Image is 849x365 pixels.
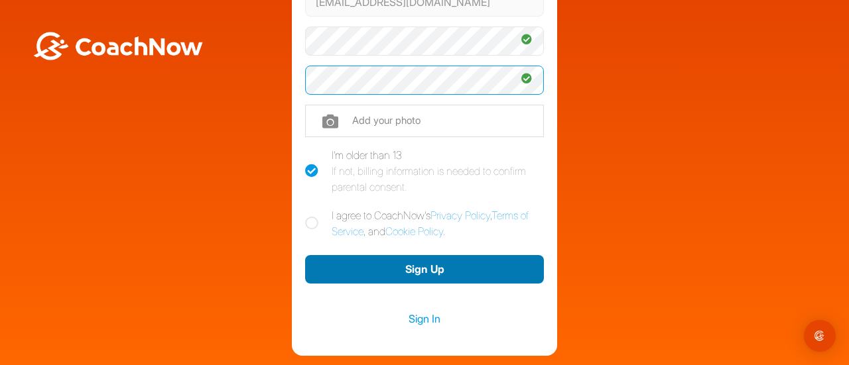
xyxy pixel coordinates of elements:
div: Open Intercom Messenger [804,320,836,352]
div: If not, billing information is needed to confirm parental consent. [332,163,544,195]
a: Terms of Service [332,209,529,238]
img: BwLJSsUCoWCh5upNqxVrqldRgqLPVwmV24tXu5FoVAoFEpwwqQ3VIfuoInZCoVCoTD4vwADAC3ZFMkVEQFDAAAAAElFTkSuQmCC [32,32,204,60]
a: Cookie Policy [385,225,443,238]
button: Sign Up [305,255,544,284]
div: I'm older than 13 [332,147,544,195]
label: I agree to CoachNow's , , and . [305,207,544,239]
a: Sign In [305,310,544,327]
a: Privacy Policy [430,209,490,222]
